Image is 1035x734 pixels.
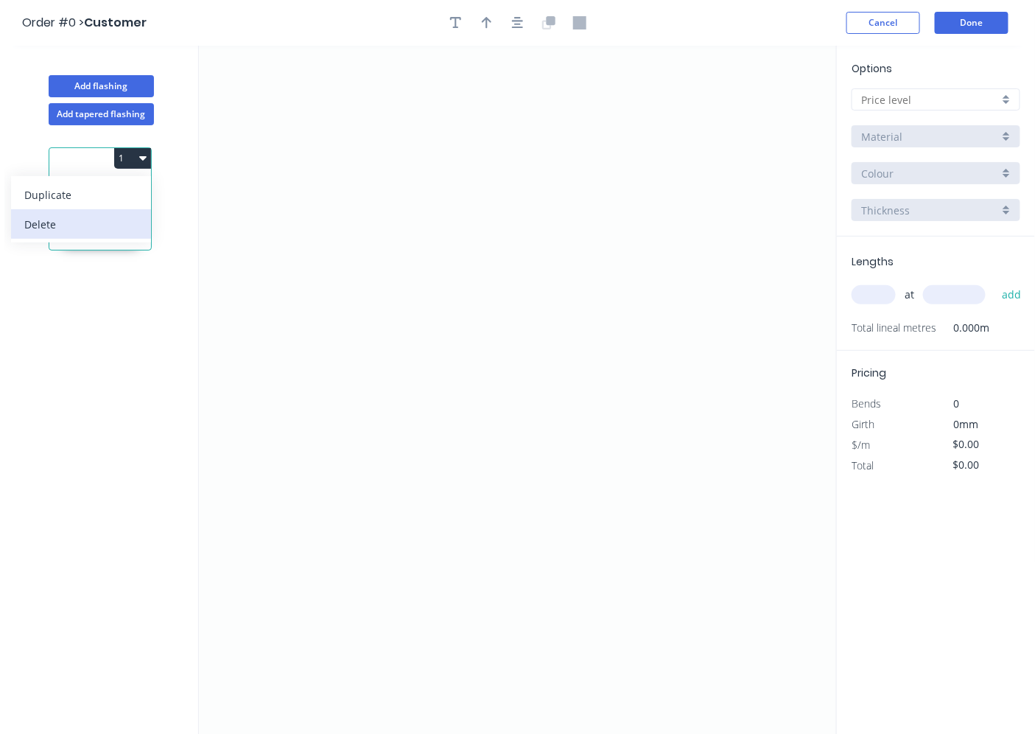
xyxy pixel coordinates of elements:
span: 0 [954,396,960,410]
button: Done [935,12,1008,34]
span: Pricing [852,366,886,380]
input: Price level [861,92,999,108]
button: Cancel [846,12,920,34]
span: Total [852,458,874,472]
button: Add tapered flashing [49,103,154,125]
button: 1 [114,148,151,169]
button: add [994,282,1029,307]
div: Duplicate [24,184,138,206]
button: Add flashing [49,75,154,97]
div: Delete [24,214,138,235]
span: Total lineal metres [852,318,936,338]
button: Duplicate [11,180,151,209]
span: Material [861,129,902,144]
span: 0.000m [936,318,990,338]
span: Order #0 > [22,14,84,31]
span: Colour [861,166,894,181]
span: Bends [852,396,881,410]
span: Options [852,61,892,76]
span: Thickness [861,203,910,218]
span: $/m [852,438,870,452]
span: 0mm [954,417,979,431]
button: Delete [11,209,151,239]
span: Lengths [852,254,894,269]
span: Customer [84,14,147,31]
span: Girth [852,417,874,431]
span: at [905,284,914,305]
